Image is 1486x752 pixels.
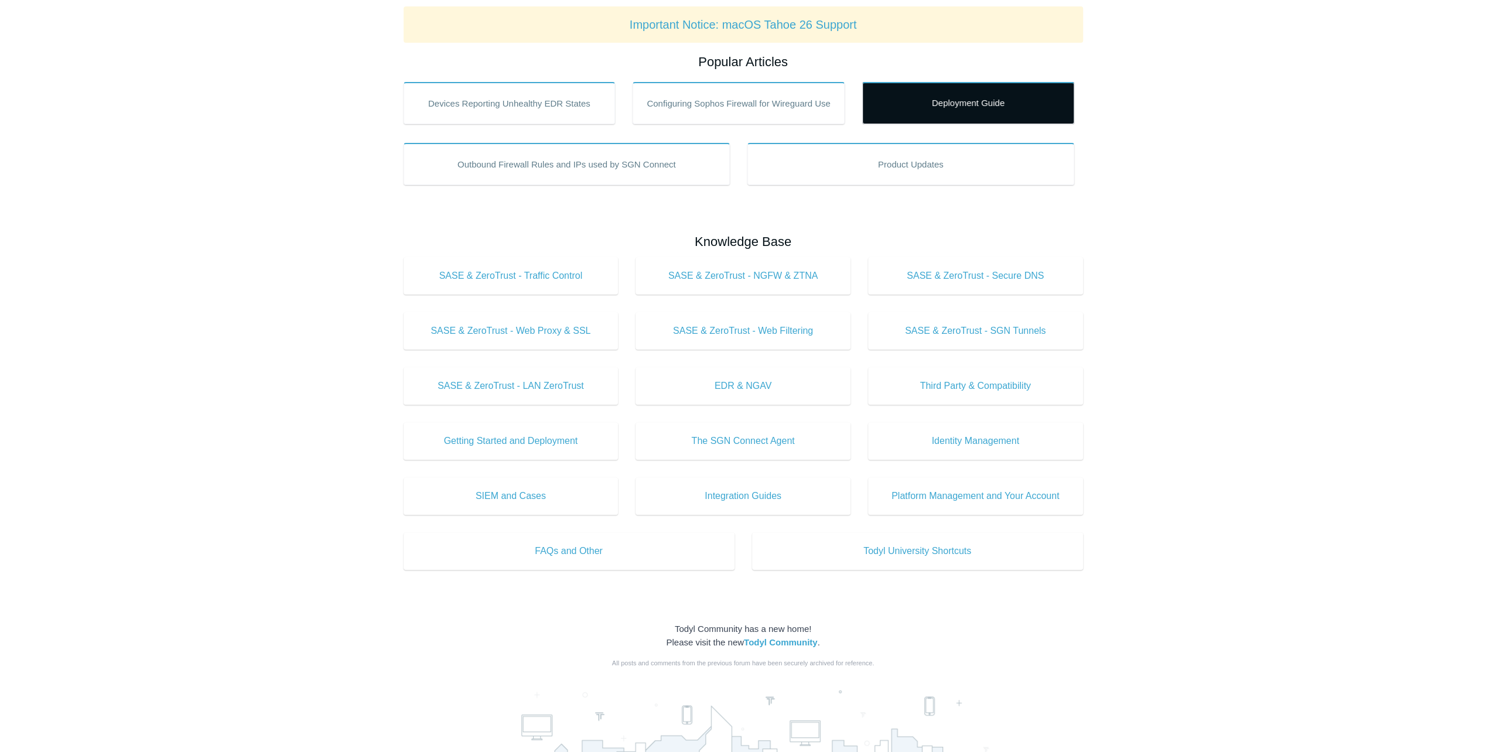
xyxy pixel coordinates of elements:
[886,379,1065,393] span: Third Party & Compatibility
[868,257,1083,295] a: SASE & ZeroTrust - Secure DNS
[868,367,1083,405] a: Third Party & Compatibility
[404,658,1083,668] div: All posts and comments from the previous forum have been securely archived for reference.
[653,269,833,283] span: SASE & ZeroTrust - NGFW & ZTNA
[886,434,1065,448] span: Identity Management
[404,532,735,570] a: FAQs and Other
[404,367,619,405] a: SASE & ZeroTrust - LAN ZeroTrust
[636,422,850,460] a: The SGN Connect Agent
[421,269,601,283] span: SASE & ZeroTrust - Traffic Control
[404,232,1083,251] h2: Knowledge Base
[868,477,1083,515] a: Platform Management and Your Account
[868,422,1083,460] a: Identity Management
[404,143,730,185] a: Outbound Firewall Rules and IPs used by SGN Connect
[868,312,1083,350] a: SASE & ZeroTrust - SGN Tunnels
[636,367,850,405] a: EDR & NGAV
[653,324,833,338] span: SASE & ZeroTrust - Web Filtering
[862,82,1074,124] a: Deployment Guide
[404,82,616,124] a: Devices Reporting Unhealthy EDR States
[752,532,1083,570] a: Todyl University Shortcuts
[421,544,717,558] span: FAQs and Other
[404,257,619,295] a: SASE & ZeroTrust - Traffic Control
[404,623,1083,649] div: Todyl Community has a new home! Please visit the new .
[404,477,619,515] a: SIEM and Cases
[630,18,857,31] a: Important Notice: macOS Tahoe 26 Support
[404,312,619,350] a: SASE & ZeroTrust - Web Proxy & SSL
[404,422,619,460] a: Getting Started and Deployment
[421,324,601,338] span: SASE & ZeroTrust - Web Proxy & SSL
[653,379,833,393] span: EDR & NGAV
[421,489,601,503] span: SIEM and Cases
[636,257,850,295] a: SASE & ZeroTrust - NGFW & ZTNA
[636,477,850,515] a: Integration Guides
[653,489,833,503] span: Integration Guides
[421,379,601,393] span: SASE & ZeroTrust - LAN ZeroTrust
[886,324,1065,338] span: SASE & ZeroTrust - SGN Tunnels
[770,544,1065,558] span: Todyl University Shortcuts
[653,434,833,448] span: The SGN Connect Agent
[633,82,845,124] a: Configuring Sophos Firewall for Wireguard Use
[747,143,1074,185] a: Product Updates
[404,52,1083,71] h2: Popular Articles
[744,637,818,647] a: Todyl Community
[636,312,850,350] a: SASE & ZeroTrust - Web Filtering
[421,434,601,448] span: Getting Started and Deployment
[886,489,1065,503] span: Platform Management and Your Account
[886,269,1065,283] span: SASE & ZeroTrust - Secure DNS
